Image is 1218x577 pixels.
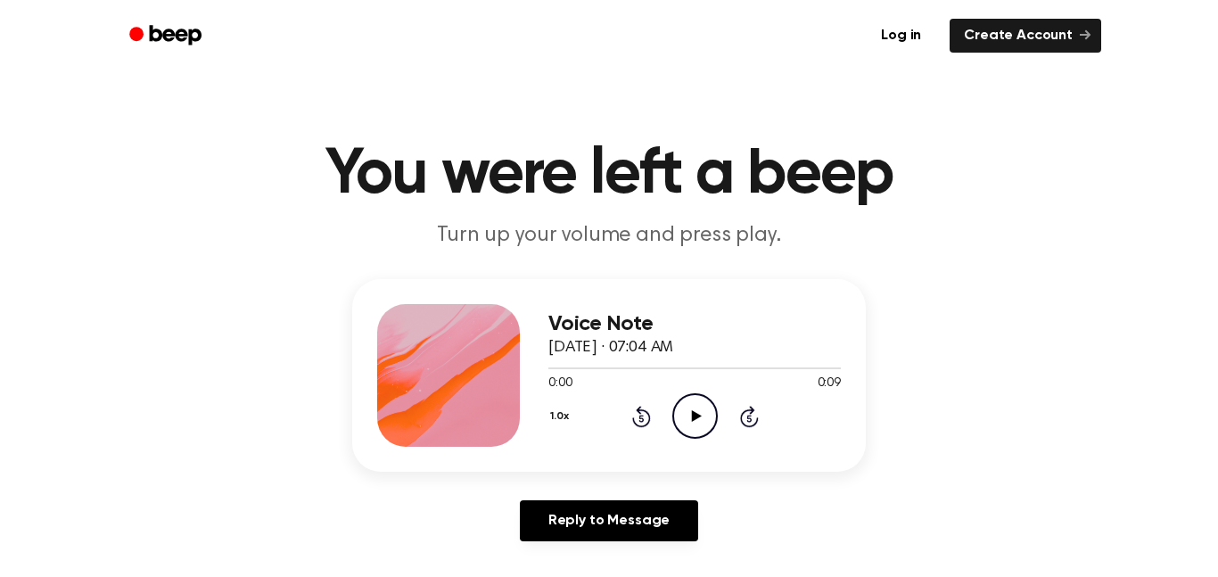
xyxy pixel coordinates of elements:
[117,19,218,54] a: Beep
[548,340,673,356] span: [DATE] · 07:04 AM
[152,143,1066,207] h1: You were left a beep
[267,221,951,251] p: Turn up your volume and press play.
[548,375,572,393] span: 0:00
[950,19,1101,53] a: Create Account
[548,401,575,432] button: 1.0x
[818,375,841,393] span: 0:09
[548,312,841,336] h3: Voice Note
[863,15,939,56] a: Log in
[520,500,698,541] a: Reply to Message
